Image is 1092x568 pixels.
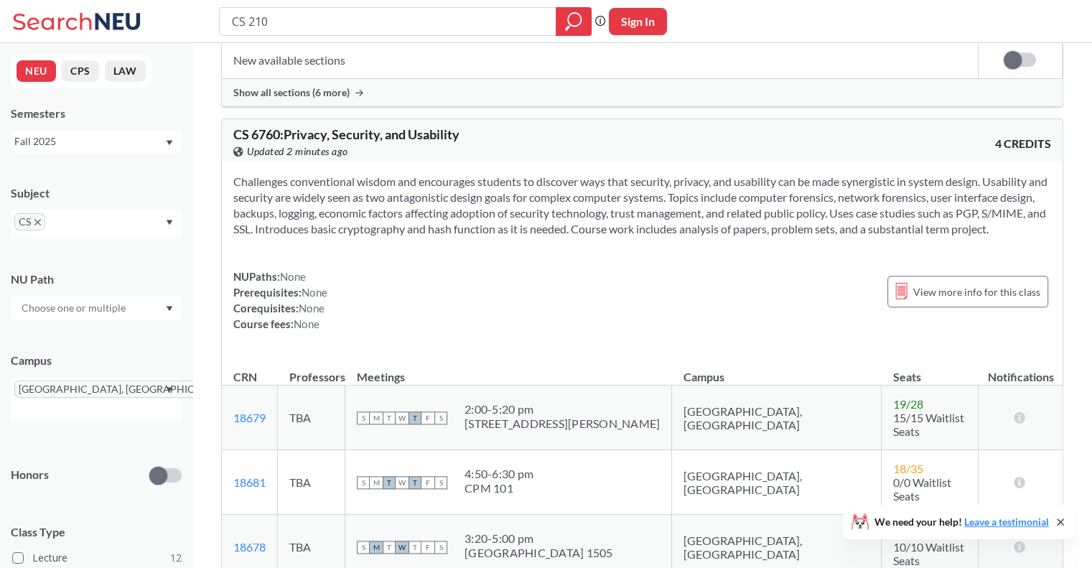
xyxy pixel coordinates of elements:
div: Fall 2025Dropdown arrow [11,130,182,153]
th: Campus [672,355,882,386]
section: Challenges conventional wisdom and encourages students to discover ways that security, privacy, a... [233,174,1051,237]
div: 3:20 - 5:00 pm [465,531,613,546]
div: Campus [11,353,182,368]
a: 18678 [233,540,266,554]
div: 4:50 - 6:30 pm [465,467,533,481]
span: None [302,286,327,299]
span: S [357,411,370,424]
svg: Dropdown arrow [166,387,173,393]
span: M [370,411,383,424]
span: T [383,411,396,424]
div: NUPaths: Prerequisites: Corequisites: Course fees: [233,269,327,332]
span: 19 / 28 [893,397,923,411]
a: 18679 [233,411,266,424]
span: T [409,541,421,554]
td: TBA [278,450,345,515]
span: S [434,476,447,489]
td: [GEOGRAPHIC_DATA], [GEOGRAPHIC_DATA] [672,450,882,515]
span: F [421,476,434,489]
input: Class, professor, course number, "phrase" [230,9,546,34]
span: T [383,476,396,489]
div: CSX to remove pillDropdown arrow [11,210,182,239]
span: S [434,411,447,424]
div: [GEOGRAPHIC_DATA], [GEOGRAPHIC_DATA]X to remove pillDropdown arrow [11,377,182,423]
span: None [294,317,319,330]
button: Sign In [609,8,667,35]
th: Notifications [979,355,1063,386]
span: M [370,541,383,554]
p: Honors [11,467,49,483]
span: 15/15 Waitlist Seats [893,411,964,438]
label: Lecture [12,549,182,567]
span: CSX to remove pill [14,213,45,231]
button: LAW [105,60,146,82]
span: F [421,411,434,424]
td: [GEOGRAPHIC_DATA], [GEOGRAPHIC_DATA] [672,386,882,450]
span: We need your help! [874,517,1049,527]
span: 10/10 Waitlist Seats [893,540,964,567]
svg: magnifying glass [565,11,582,32]
div: Subject [11,185,182,201]
span: [GEOGRAPHIC_DATA], [GEOGRAPHIC_DATA]X to remove pill [14,381,243,398]
span: None [299,302,325,315]
span: S [434,541,447,554]
div: Show all sections (6 more) [222,79,1063,106]
div: Fall 2025 [14,134,164,149]
svg: Dropdown arrow [166,220,173,225]
div: Semesters [11,106,182,121]
span: S [357,476,370,489]
div: [GEOGRAPHIC_DATA] 1505 [465,546,613,560]
div: magnifying glass [556,7,592,36]
input: Choose one or multiple [14,299,135,317]
button: CPS [62,60,99,82]
td: TBA [278,386,345,450]
th: Meetings [345,355,672,386]
svg: Dropdown arrow [166,140,173,146]
button: NEU [17,60,56,82]
span: T [383,541,396,554]
span: M [370,476,383,489]
div: [STREET_ADDRESS][PERSON_NAME] [465,416,660,431]
svg: Dropdown arrow [166,306,173,312]
div: NU Path [11,271,182,287]
td: New available sections [222,41,978,79]
span: 18 / 35 [893,462,923,475]
span: CS 6760 : Privacy, Security, and Usability [233,126,459,142]
th: Professors [278,355,345,386]
div: CPM 101 [465,481,533,495]
span: 0/0 Waitlist Seats [893,475,951,503]
span: W [396,476,409,489]
span: View more info for this class [913,283,1040,301]
span: W [396,411,409,424]
a: 18681 [233,475,266,489]
div: 2:00 - 5:20 pm [465,402,660,416]
div: Dropdown arrow [11,296,182,320]
th: Seats [882,355,979,386]
a: Leave a testimonial [964,516,1049,528]
span: None [280,270,306,283]
span: Updated 2 minutes ago [247,144,348,159]
span: T [409,411,421,424]
span: W [396,541,409,554]
span: 12 [170,550,182,566]
div: CRN [233,369,257,385]
svg: X to remove pill [34,219,41,225]
span: S [357,541,370,554]
span: Show all sections (6 more) [233,86,350,99]
span: T [409,476,421,489]
span: 4 CREDITS [995,136,1051,152]
span: Class Type [11,524,182,540]
span: F [421,541,434,554]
